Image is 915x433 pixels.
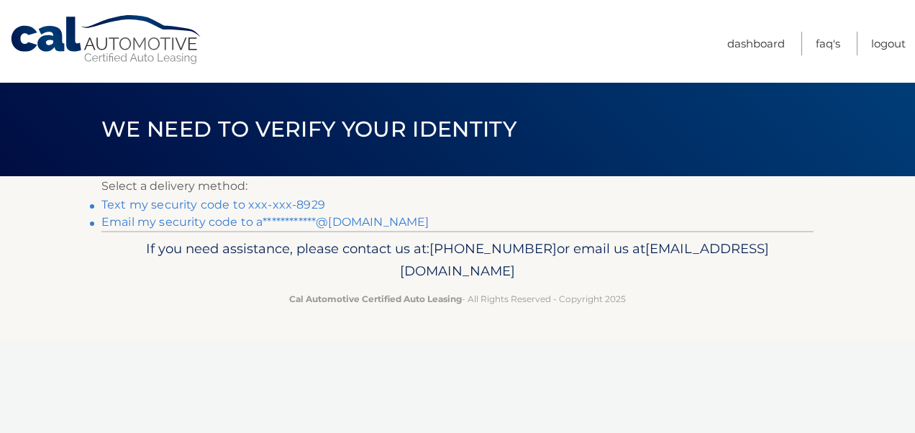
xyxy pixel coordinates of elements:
a: FAQ's [816,32,840,55]
a: Logout [871,32,906,55]
p: If you need assistance, please contact us at: or email us at [111,237,804,283]
p: Select a delivery method: [101,176,814,196]
span: We need to verify your identity [101,116,516,142]
a: Text my security code to xxx-xxx-8929 [101,198,325,211]
strong: Cal Automotive Certified Auto Leasing [289,293,462,304]
span: [PHONE_NUMBER] [429,240,557,257]
a: Cal Automotive [9,14,204,65]
p: - All Rights Reserved - Copyright 2025 [111,291,804,306]
a: Dashboard [727,32,785,55]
